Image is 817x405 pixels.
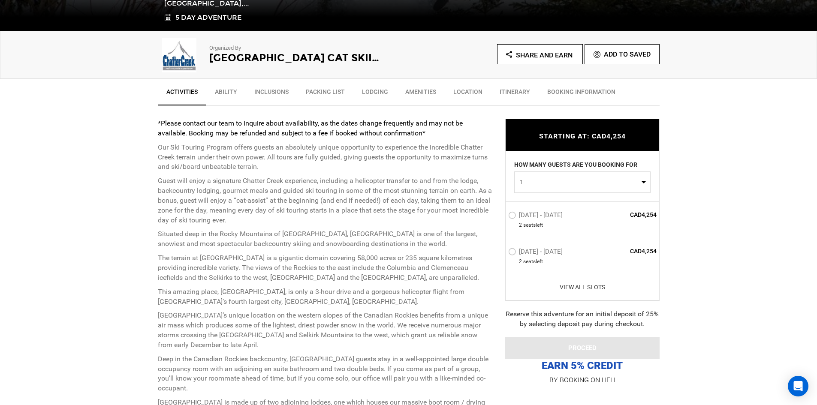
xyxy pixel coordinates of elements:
[519,258,522,265] span: 2
[158,311,492,350] p: [GEOGRAPHIC_DATA]’s unique location on the western slopes of the Canadian Rockies benefits from a...
[508,211,565,222] label: [DATE] - [DATE]
[209,52,385,63] h2: [GEOGRAPHIC_DATA] Cat Skiing
[539,132,626,140] span: STARTING AT: CAD4,254
[508,283,657,291] a: View All Slots
[445,83,491,105] a: Location
[505,374,660,386] p: BY BOOKING ON HELI
[246,83,297,105] a: Inclusions
[505,337,660,359] button: PROCEED
[533,222,536,229] span: s
[297,83,353,105] a: Packing List
[514,160,637,171] label: HOW MANY GUESTS ARE YOU BOOKING FOR
[209,44,385,52] p: Organized By
[158,229,492,249] p: Situated deep in the Rocky Mountains of [GEOGRAPHIC_DATA], [GEOGRAPHIC_DATA] is one of the larges...
[158,83,206,105] a: Activities
[514,171,651,193] button: 1
[533,258,536,265] span: s
[491,83,539,105] a: Itinerary
[158,354,492,393] p: Deep in the Canadian Rockies backcountry, [GEOGRAPHIC_DATA] guests stay in a well-appointed large...
[158,119,463,137] strong: *Please contact our team to inquire about availability, as the dates change frequently and may no...
[539,83,624,105] a: BOOKING INFORMATION
[520,178,639,186] span: 1
[516,51,573,59] span: Share and Earn
[508,247,565,258] label: [DATE] - [DATE]
[158,143,492,172] p: Our Ski Touring Program offers guests an absolutely unique opportunity to experience the incredib...
[175,13,241,23] span: 5 Day Adventure
[519,222,522,229] span: 2
[158,287,492,307] p: This amazing place, [GEOGRAPHIC_DATA], is only a 3-hour drive and a gorgeous helicopter flight fr...
[595,210,657,219] span: CAD4,254
[595,246,657,255] span: CAD4,254
[505,309,660,329] div: Reserve this adventure for an initial deposit of 25% by selecting deposit pay during checkout.
[523,258,543,265] span: seat left
[523,222,543,229] span: seat left
[158,253,492,283] p: The terrain at [GEOGRAPHIC_DATA] is a gigantic domain covering 58,000 acres or 235 square kilomet...
[397,83,445,105] a: Amenities
[353,83,397,105] a: Lodging
[206,83,246,105] a: Ability
[604,50,651,58] span: Add To Saved
[158,176,492,225] p: Guest will enjoy a signature Chatter Creek experience, including a helicopter transfer to and fro...
[158,38,201,72] img: img_e066dcb27759856593429b47649b99ca.jpg
[788,376,808,396] div: Open Intercom Messenger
